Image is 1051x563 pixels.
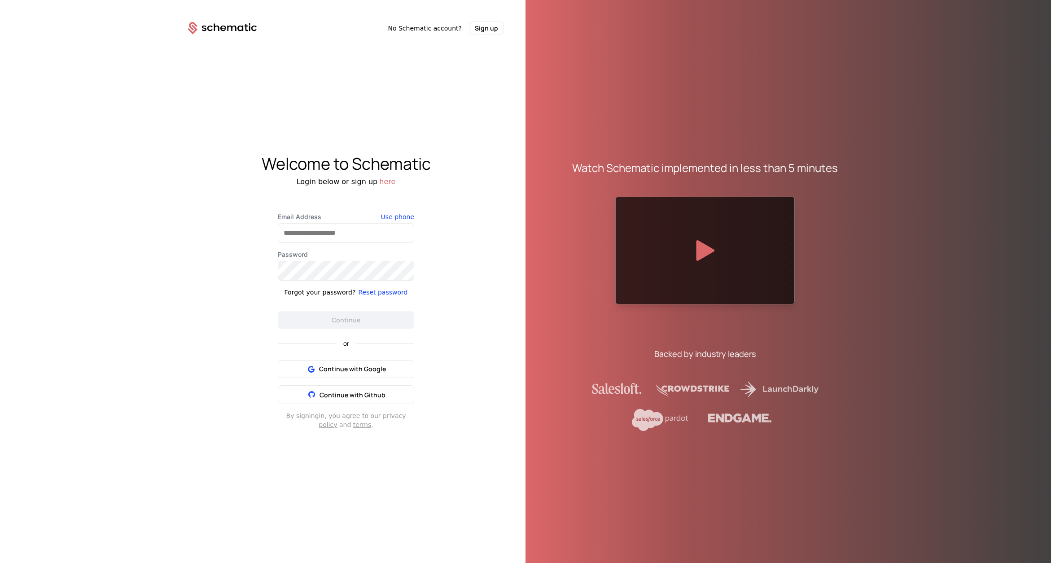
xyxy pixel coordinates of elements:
[319,365,386,374] span: Continue with Google
[278,250,414,259] label: Password
[278,212,414,221] label: Email Address
[285,288,356,297] div: Forgot your password?
[278,411,414,429] div: By signing in , you agree to our privacy and .
[358,288,407,297] button: Reset password
[166,176,525,187] div: Login below or sign up
[381,212,414,221] button: Use phone
[319,421,337,428] a: policy
[336,340,356,347] span: or
[379,176,395,187] button: here
[166,155,525,173] div: Welcome to Schematic
[353,421,372,428] a: terms
[320,391,385,399] span: Continue with Github
[654,347,756,360] div: Backed by industry leaders
[278,360,414,378] button: Continue with Google
[278,385,414,404] button: Continue with Github
[278,311,414,329] button: Continue
[388,24,462,33] span: No Schematic account?
[572,161,838,175] div: Watch Schematic implemented in less than 5 minutes
[469,22,504,35] button: Sign up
